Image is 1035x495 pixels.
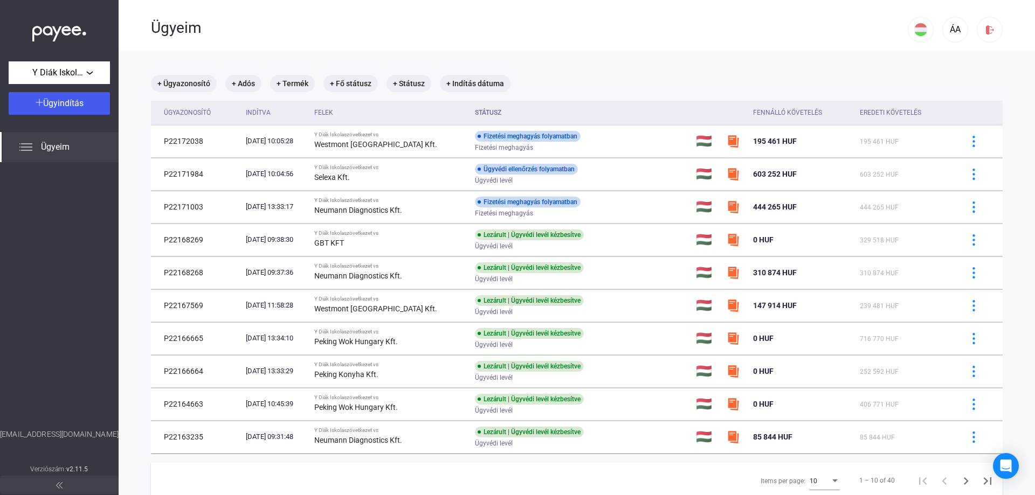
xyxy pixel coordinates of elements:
button: Ügyindítás [9,92,110,115]
div: Y Diák Iskolaszövetkezet vs [314,263,467,269]
img: more-blue [968,169,979,180]
div: Lezárult | Ügyvédi levél kézbesítve [475,361,584,372]
td: 🇭🇺 [692,191,722,223]
span: 310 874 HUF [753,268,797,277]
button: more-blue [962,327,985,350]
img: plus-white.svg [36,99,43,106]
div: Lezárult | Ügyvédi levél kézbesítve [475,427,584,437]
div: Eredeti követelés [860,106,949,119]
img: szamlazzhu-mini [727,233,740,246]
span: 85 844 HUF [860,434,895,441]
div: Lezárult | Ügyvédi levél kézbesítve [475,295,584,306]
div: [DATE] 13:34:10 [246,333,306,344]
span: 329 518 HUF [860,236,899,244]
mat-chip: + Ügyazonosító [151,75,217,92]
div: [DATE] 09:37:36 [246,267,306,278]
strong: Neumann Diagnostics Kft. [314,436,402,444]
img: HU [914,23,927,36]
div: 1 – 10 of 40 [859,474,895,487]
div: [DATE] 10:04:56 [246,169,306,179]
span: Ügyvédi levél [475,371,513,384]
div: Lezárult | Ügyvédi levél kézbesítve [475,229,584,240]
strong: Westmont [GEOGRAPHIC_DATA] Kft. [314,304,437,313]
img: white-payee-white-dot.svg [32,20,86,42]
div: Indítva [246,106,306,119]
td: P22168269 [151,224,241,256]
span: Fizetési meghagyás [475,207,533,220]
img: szamlazzhu-mini [727,266,740,279]
td: 🇭🇺 [692,256,722,289]
td: P22172038 [151,125,241,157]
img: more-blue [968,267,979,278]
div: Lezárult | Ügyvédi levél kézbesítve [475,262,584,273]
img: more-blue [968,431,979,443]
span: Ügyvédi levél [475,338,513,351]
img: szamlazzhu-mini [727,332,740,345]
button: more-blue [962,196,985,218]
span: Ügyeim [41,141,70,154]
span: Ügyvédi levél [475,273,513,285]
td: P22171003 [151,191,241,223]
div: Y Diák Iskolaszövetkezet vs [314,427,467,434]
div: Y Diák Iskolaszövetkezet vs [314,394,467,401]
td: P22166664 [151,355,241,387]
span: 0 HUF [753,235,774,244]
th: Státusz [471,101,692,125]
div: Fizetési meghagyás folyamatban [475,197,581,207]
strong: v2.11.5 [66,465,88,473]
img: more-blue [968,366,979,377]
button: HU [908,17,934,43]
div: Y Diák Iskolaszövetkezet vs [314,230,467,236]
div: Y Diák Iskolaszövetkezet vs [314,197,467,204]
div: [DATE] 10:05:28 [246,136,306,147]
div: [DATE] 09:31:48 [246,431,306,442]
span: 10 [810,477,817,485]
span: 0 HUF [753,367,774,375]
button: logout-red [977,17,1003,43]
img: more-blue [968,333,979,344]
td: 🇭🇺 [692,421,722,453]
img: szamlazzhu-mini [727,135,740,148]
button: more-blue [962,228,985,251]
span: 0 HUF [753,334,774,343]
button: more-blue [962,163,985,185]
img: szamlazzhu-mini [727,200,740,213]
span: Ügyvédi levél [475,437,513,450]
div: [DATE] 09:38:30 [246,234,306,245]
div: Fennálló követelés [753,106,822,119]
td: P22166665 [151,322,241,354]
span: Ügyvédi levél [475,174,513,187]
span: 603 252 HUF [753,170,797,178]
button: Next page [955,470,977,491]
mat-chip: + Indítás dátuma [440,75,510,92]
span: Y Diák Iskolaszövetkezet [32,66,86,79]
button: more-blue [962,294,985,317]
div: Y Diák Iskolaszövetkezet vs [314,296,467,302]
span: 0 HUF [753,400,774,408]
td: P22164663 [151,388,241,420]
td: P22171984 [151,158,241,190]
div: Eredeti követelés [860,106,921,119]
div: Y Diák Iskolaszövetkezet vs [314,361,467,368]
button: more-blue [962,261,985,284]
div: [DATE] 10:45:39 [246,399,306,409]
img: szamlazzhu-mini [727,398,740,410]
button: Y Diák Iskolaszövetkezet [9,61,110,84]
img: more-blue [968,201,979,213]
button: more-blue [962,130,985,152]
td: 🇭🇺 [692,388,722,420]
div: Lezárult | Ügyvédi levél kézbesítve [475,394,584,405]
span: 444 265 HUF [753,203,797,211]
mat-select: Items per page: [810,474,840,487]
span: Ügyvédi levél [475,240,513,253]
div: Y Diák Iskolaszövetkezet vs [314,131,467,138]
div: ÁA [946,23,964,36]
button: First page [912,470,934,491]
button: ÁA [942,17,968,43]
div: Fizetési meghagyás folyamatban [475,131,581,142]
td: 🇭🇺 [692,355,722,387]
span: 147 914 HUF [753,301,797,310]
div: Felek [314,106,333,119]
img: szamlazzhu-mini [727,168,740,180]
div: Ügyazonosító [164,106,237,119]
